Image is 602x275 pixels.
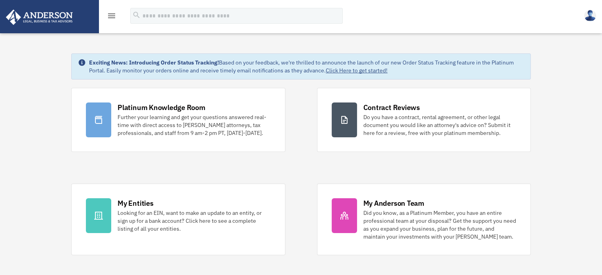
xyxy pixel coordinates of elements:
div: My Anderson Team [363,198,424,208]
a: Platinum Knowledge Room Further your learning and get your questions answered real-time with dire... [71,88,285,152]
div: Do you have a contract, rental agreement, or other legal document you would like an attorney's ad... [363,113,516,137]
a: Contract Reviews Do you have a contract, rental agreement, or other legal document you would like... [317,88,531,152]
a: menu [107,14,116,21]
div: Based on your feedback, we're thrilled to announce the launch of our new Order Status Tracking fe... [89,59,524,74]
div: Contract Reviews [363,102,420,112]
a: My Entities Looking for an EIN, want to make an update to an entity, or sign up for a bank accoun... [71,184,285,255]
div: Platinum Knowledge Room [118,102,205,112]
img: Anderson Advisors Platinum Portal [4,9,75,25]
div: Did you know, as a Platinum Member, you have an entire professional team at your disposal? Get th... [363,209,516,241]
div: Further your learning and get your questions answered real-time with direct access to [PERSON_NAM... [118,113,270,137]
strong: Exciting News: Introducing Order Status Tracking! [89,59,219,66]
i: search [132,11,141,19]
div: My Entities [118,198,153,208]
img: User Pic [584,10,596,21]
i: menu [107,11,116,21]
a: Click Here to get started! [326,67,387,74]
div: Looking for an EIN, want to make an update to an entity, or sign up for a bank account? Click her... [118,209,270,233]
a: My Anderson Team Did you know, as a Platinum Member, you have an entire professional team at your... [317,184,531,255]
